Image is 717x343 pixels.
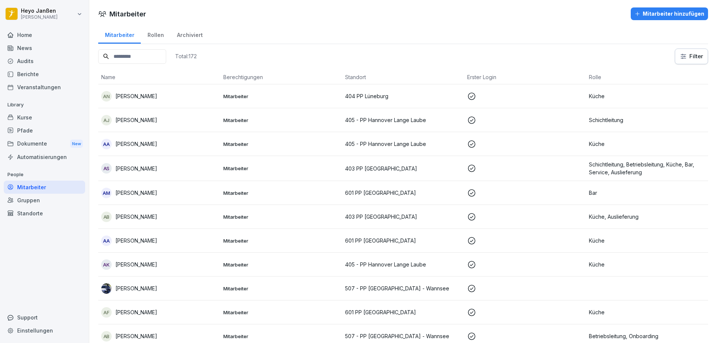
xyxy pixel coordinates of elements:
a: Kurse [4,111,85,124]
a: Pfade [4,124,85,137]
p: Mitarbeiter [223,309,339,316]
h1: Mitarbeiter [109,9,146,19]
div: Dokumente [4,137,85,151]
div: AJ [101,115,112,125]
div: Mitarbeiter hinzufügen [634,10,704,18]
p: Mitarbeiter [223,93,339,100]
p: Library [4,99,85,111]
p: 405 - PP Hannover Lange Laube [345,116,461,124]
p: [PERSON_NAME] [115,165,157,172]
p: 405 - PP Hannover Lange Laube [345,140,461,148]
a: News [4,41,85,54]
a: DokumenteNew [4,137,85,151]
p: 405 - PP Hannover Lange Laube [345,261,461,268]
p: Mitarbeiter [223,117,339,124]
a: Einstellungen [4,324,85,337]
p: [PERSON_NAME] [115,332,157,340]
p: [PERSON_NAME] [115,261,157,268]
p: Küche [589,92,705,100]
p: Küche [589,261,705,268]
p: [PERSON_NAME] [115,189,157,197]
a: Home [4,28,85,41]
p: 601 PP [GEOGRAPHIC_DATA] [345,189,461,197]
p: Mitarbeiter [223,333,339,340]
a: Gruppen [4,194,85,207]
p: 507 - PP [GEOGRAPHIC_DATA] - Wannsee [345,332,461,340]
div: AN [101,91,112,102]
p: Schichtleitung, Betriebsleitung, Küche, Bar, Service, Auslieferung [589,160,705,176]
a: Archiviert [170,25,209,44]
p: Küche [589,308,705,316]
div: Mitarbeiter [4,181,85,194]
p: Küche [589,237,705,244]
th: Erster Login [464,70,586,84]
a: Mitarbeiter [98,25,141,44]
th: Rolle [586,70,708,84]
p: Küche, Auslieferung [589,213,705,221]
button: Mitarbeiter hinzufügen [631,7,708,20]
p: Mitarbeiter [223,261,339,268]
p: Heyo Janßen [21,8,58,14]
p: [PERSON_NAME] [21,15,58,20]
div: AB [101,331,112,342]
p: 601 PP [GEOGRAPHIC_DATA] [345,237,461,244]
p: [PERSON_NAME] [115,237,157,244]
p: 507 - PP [GEOGRAPHIC_DATA] - Wannsee [345,284,461,292]
div: AA [101,139,112,149]
p: [PERSON_NAME] [115,116,157,124]
p: [PERSON_NAME] [115,308,157,316]
th: Berechtigungen [220,70,342,84]
p: Küche [589,140,705,148]
div: AS [101,163,112,174]
div: AF [101,307,112,318]
div: Support [4,311,85,324]
p: Betriebsleitung, Onboarding [589,332,705,340]
p: Mitarbeiter [223,237,339,244]
div: AK [101,259,112,270]
p: [PERSON_NAME] [115,213,157,221]
p: Total: 172 [175,53,197,60]
div: AB [101,212,112,222]
p: Bar [589,189,705,197]
button: Filter [675,49,708,64]
p: People [4,169,85,181]
div: AA [101,236,112,246]
p: Mitarbeiter [223,213,339,220]
p: 601 PP [GEOGRAPHIC_DATA] [345,308,461,316]
p: 403 PP [GEOGRAPHIC_DATA] [345,165,461,172]
div: New [70,140,83,148]
div: Filter [680,53,703,60]
a: Berichte [4,68,85,81]
a: Standorte [4,207,85,220]
p: Schichtleitung [589,116,705,124]
div: AM [101,188,112,198]
p: 403 PP [GEOGRAPHIC_DATA] [345,213,461,221]
a: Automatisierungen [4,150,85,163]
a: Rollen [141,25,170,44]
p: Mitarbeiter [223,165,339,172]
p: 404 PP Lüneburg [345,92,461,100]
p: Mitarbeiter [223,141,339,147]
a: Audits [4,54,85,68]
p: Mitarbeiter [223,285,339,292]
p: Mitarbeiter [223,190,339,196]
p: [PERSON_NAME] [115,92,157,100]
p: [PERSON_NAME] [115,284,157,292]
a: Veranstaltungen [4,81,85,94]
th: Standort [342,70,464,84]
th: Name [98,70,220,84]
